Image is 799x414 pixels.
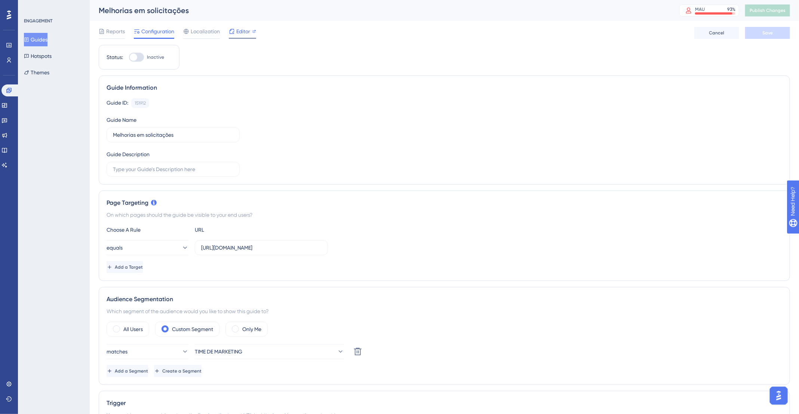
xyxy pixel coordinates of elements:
span: Localization [191,27,220,36]
button: Themes [24,66,49,79]
button: TIME DE MARKETING [195,344,344,359]
span: Add a Segment [115,368,148,374]
button: Hotspots [24,49,52,63]
label: Only Me [242,325,261,334]
span: Need Help? [18,2,47,11]
button: Add a Segment [107,365,148,377]
div: URL [195,225,277,234]
div: 151912 [135,100,146,106]
input: Type your Guide’s Name here [113,131,233,139]
div: Status: [107,53,123,62]
button: Create a Segment [154,365,202,377]
div: Choose A Rule [107,225,189,234]
div: ENGAGEMENT [24,18,52,24]
span: Save [762,30,773,36]
span: Cancel [709,30,725,36]
button: equals [107,240,189,255]
span: equals [107,243,123,252]
label: Custom Segment [172,325,213,334]
input: Type your Guide’s Description here [113,165,233,173]
div: Which segment of the audience would you like to show this guide to? [107,307,782,316]
button: Save [745,27,790,39]
span: Publish Changes [750,7,786,13]
button: Add a Target [107,261,143,273]
span: Add a Target [115,264,143,270]
button: Publish Changes [745,4,790,16]
label: All Users [123,325,143,334]
div: MAU [695,6,705,12]
div: Audience Segmentation [107,295,782,304]
iframe: UserGuiding AI Assistant Launcher [768,384,790,407]
div: On which pages should the guide be visible to your end users? [107,210,782,219]
button: matches [107,344,189,359]
span: Editor [236,27,250,36]
span: Configuration [141,27,174,36]
div: Trigger [107,399,782,408]
button: Cancel [694,27,739,39]
div: Page Targeting [107,198,782,207]
span: TIME DE MARKETING [195,347,242,356]
div: Guide Description [107,150,150,159]
button: Guides [24,33,47,46]
input: yourwebsite.com/path [201,244,322,252]
div: Guide Information [107,83,782,92]
span: matches [107,347,127,356]
span: Inactive [147,54,164,60]
div: Guide Name [107,115,136,124]
span: Reports [106,27,125,36]
span: Create a Segment [162,368,202,374]
div: 93 % [727,6,735,12]
div: Melhorias em solicitações [99,5,661,16]
div: Guide ID: [107,98,128,108]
